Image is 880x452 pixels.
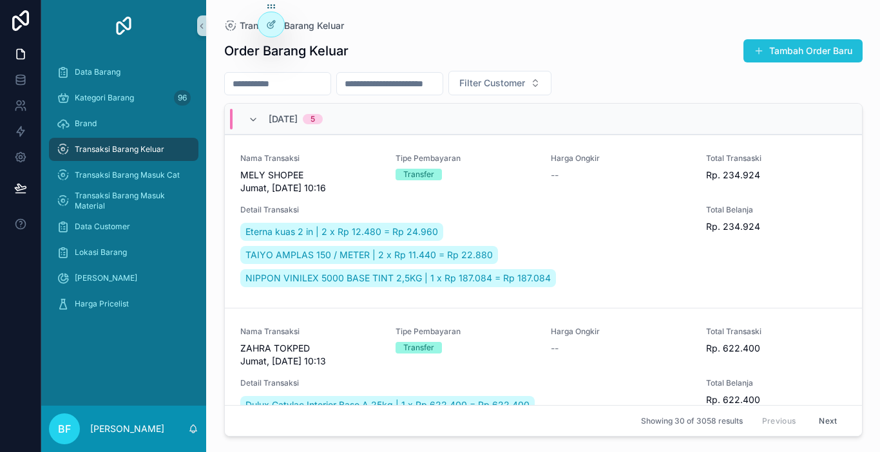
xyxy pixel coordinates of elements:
[810,411,846,431] button: Next
[113,15,134,36] img: App logo
[49,241,198,264] a: Lokasi Barang
[240,326,380,337] span: Nama Transaksi
[448,71,551,95] button: Select Button
[706,153,846,164] span: Total Transaski
[706,169,846,182] span: Rp. 234.924
[49,86,198,109] a: Kategori Barang96
[551,169,559,182] span: --
[641,416,743,426] span: Showing 30 of 3058 results
[245,272,551,285] span: NIPPON VINILEX 5000 BASE TINT 2,5KG | 1 x Rp 187.084 = Rp 187.084
[311,114,315,124] div: 5
[75,144,164,155] span: Transaksi Barang Keluar
[240,19,344,32] span: Transaksi Barang Keluar
[743,39,863,62] button: Tambah Order Baru
[225,135,862,308] a: Nama TransaksiMELY SHOPEE Jumat, [DATE] 10:16Tipe PembayaranTransferHarga Ongkir--Total Transaski...
[75,170,180,180] span: Transaksi Barang Masuk Cat
[75,273,137,283] span: [PERSON_NAME]
[224,19,344,32] a: Transaksi Barang Keluar
[240,269,556,287] a: NIPPON VINILEX 5000 BASE TINT 2,5KG | 1 x Rp 187.084 = Rp 187.084
[224,42,349,60] h1: Order Barang Keluar
[225,308,862,435] a: Nama TransaksiZAHRA TOKPED Jumat, [DATE] 10:13Tipe PembayaranTransferHarga Ongkir--Total Transask...
[174,90,191,106] div: 96
[75,247,127,258] span: Lokasi Barang
[49,215,198,238] a: Data Customer
[49,112,198,135] a: Brand
[75,221,130,232] span: Data Customer
[75,191,186,211] span: Transaksi Barang Masuk Material
[58,421,71,437] span: BF
[403,342,434,353] div: Transfer
[245,399,530,411] span: Dulux Catylac Interior Base A 25kg | 1 x Rp 622.400 = Rp 622.400
[75,93,134,103] span: Kategori Barang
[240,223,443,241] a: Eterna kuas 2 in | 2 x Rp 12.480 = Rp 24.960
[403,169,434,180] div: Transfer
[706,378,846,388] span: Total Belanja
[245,225,438,238] span: Eterna kuas 2 in | 2 x Rp 12.480 = Rp 24.960
[240,396,535,414] a: Dulux Catylac Interior Base A 25kg | 1 x Rp 622.400 = Rp 622.400
[706,342,846,355] span: Rp. 622.400
[49,61,198,84] a: Data Barang
[90,422,164,435] p: [PERSON_NAME]
[49,267,198,290] a: [PERSON_NAME]
[240,153,380,164] span: Nama Transaksi
[49,292,198,315] a: Harga Pricelist
[269,113,298,126] span: [DATE]
[75,67,120,77] span: Data Barang
[396,153,535,164] span: Tipe Pembayaran
[240,169,380,194] span: MELY SHOPEE Jumat, [DATE] 10:16
[551,153,691,164] span: Harga Ongkir
[41,52,206,332] div: scrollable content
[49,189,198,212] a: Transaksi Barang Masuk Material
[551,326,691,337] span: Harga Ongkir
[551,342,559,355] span: --
[75,299,129,309] span: Harga Pricelist
[706,326,846,337] span: Total Transaski
[49,138,198,161] a: Transaksi Barang Keluar
[240,378,691,388] span: Detail Transaksi
[396,326,535,337] span: Tipe Pembayaran
[240,205,691,215] span: Detail Transaksi
[245,249,493,261] span: TAIYO AMPLAS 150 / METER | 2 x Rp 11.440 = Rp 22.880
[240,342,380,368] span: ZAHRA TOKPED Jumat, [DATE] 10:13
[706,205,846,215] span: Total Belanja
[240,246,498,264] a: TAIYO AMPLAS 150 / METER | 2 x Rp 11.440 = Rp 22.880
[75,118,97,129] span: Brand
[706,393,846,406] span: Rp. 622.400
[459,77,525,89] span: Filter Customer
[706,220,846,233] span: Rp. 234.924
[49,164,198,187] a: Transaksi Barang Masuk Cat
